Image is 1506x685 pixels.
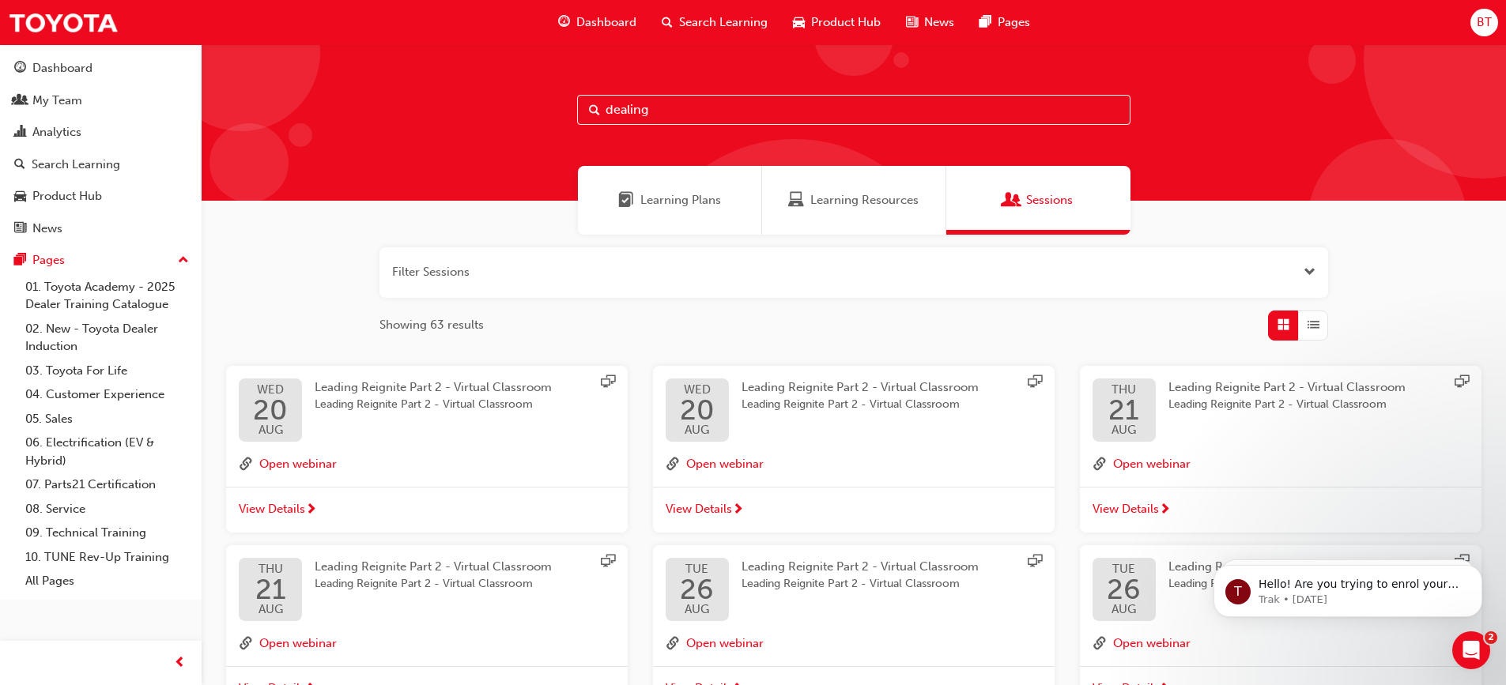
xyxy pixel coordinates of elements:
[32,156,120,174] div: Search Learning
[239,378,615,442] a: WED20AUGLeading Reignite Part 2 - Virtual ClassroomLeading Reignite Part 2 - Virtual Classroom
[1470,9,1498,36] button: BT
[19,317,195,359] a: 02. New - Toyota Dealer Induction
[1093,558,1469,621] a: TUE26AUGLeading Reignite Part 2 - Virtual ClassroomLeading Reignite Part 2 - Virtual Classroom
[1113,454,1191,475] button: Open webinar
[589,101,600,119] span: Search
[666,558,1042,621] a: TUE26AUGLeading Reignite Part 2 - Virtual ClassroomLeading Reignite Part 2 - Virtual Classroom
[305,503,317,518] span: next-icon
[32,251,65,269] div: Pages
[946,166,1130,235] a: SessionsSessions
[239,558,615,621] a: THU21AUGLeading Reignite Part 2 - Virtual ClassroomLeading Reignite Part 2 - Virtual Classroom
[1107,575,1141,604] span: 26
[19,431,195,472] a: 06. Electrification (EV & Hybrid)
[6,246,195,275] button: Pages
[239,634,253,654] span: link-icon
[979,13,991,32] span: pages-icon
[680,396,715,424] span: 20
[924,13,954,32] span: News
[666,634,680,654] span: link-icon
[6,51,195,246] button: DashboardMy TeamAnalyticsSearch LearningProduct HubNews
[19,569,195,593] a: All Pages
[1108,424,1139,436] span: AUG
[1308,316,1319,334] span: List
[14,94,26,108] span: people-icon
[315,575,552,593] span: Leading Reignite Part 2 - Virtual Classroom
[19,521,195,545] a: 09. Technical Training
[315,380,552,394] span: Leading Reignite Part 2 - Virtual Classroom
[379,316,484,334] span: Showing 63 results
[6,182,195,211] a: Product Hub
[14,222,26,236] span: news-icon
[686,454,764,475] button: Open webinar
[1304,263,1315,281] button: Open the filter
[1168,396,1406,414] span: Leading Reignite Part 2 - Virtual Classroom
[1168,559,1406,574] span: Leading Reignite Part 2 - Virtual Classroom
[1080,366,1481,533] button: THU21AUGLeading Reignite Part 2 - Virtual ClassroomLeading Reignite Part 2 - Virtual Classroomlin...
[259,634,337,654] button: Open webinar
[1108,384,1139,396] span: THU
[998,13,1030,32] span: Pages
[255,563,286,575] span: THU
[640,191,721,209] span: Learning Plans
[1093,378,1469,442] a: THU21AUGLeading Reignite Part 2 - Virtual ClassroomLeading Reignite Part 2 - Virtual Classroom
[32,187,102,205] div: Product Hub
[6,54,195,83] a: Dashboard
[226,487,628,533] a: View Details
[1477,13,1492,32] span: BT
[1093,500,1159,518] span: View Details
[742,380,979,394] span: Leading Reignite Part 2 - Virtual Classroom
[1159,503,1171,518] span: next-icon
[6,214,195,243] a: News
[315,559,552,574] span: Leading Reignite Part 2 - Virtual Classroom
[680,384,715,396] span: WED
[618,191,634,209] span: Learning Plans
[780,6,893,39] a: car-iconProduct Hub
[680,604,714,615] span: AUG
[1004,191,1020,209] span: Sessions
[1108,396,1139,424] span: 21
[1113,634,1191,654] button: Open webinar
[226,366,628,533] button: WED20AUGLeading Reignite Part 2 - Virtual ClassroomLeading Reignite Part 2 - Virtual Classroomlin...
[558,13,570,32] span: guage-icon
[666,454,680,475] span: link-icon
[19,359,195,383] a: 03. Toyota For Life
[1028,374,1042,392] span: sessionType_ONLINE_URL-icon
[906,13,918,32] span: news-icon
[178,250,189,271] span: up-icon
[255,604,286,615] span: AUG
[686,634,764,654] button: Open webinar
[810,191,919,209] span: Learning Resources
[601,374,615,392] span: sessionType_ONLINE_URL-icon
[8,5,119,40] img: Trak
[793,13,805,32] span: car-icon
[6,118,195,147] a: Analytics
[1028,554,1042,571] span: sessionType_ONLINE_URL-icon
[14,190,26,204] span: car-icon
[32,59,92,77] div: Dashboard
[14,158,25,172] span: search-icon
[576,13,636,32] span: Dashboard
[788,191,804,209] span: Learning Resources
[1485,631,1497,644] span: 2
[259,454,337,475] button: Open webinar
[1455,374,1469,392] span: sessionType_ONLINE_URL-icon
[680,575,714,604] span: 26
[253,424,288,436] span: AUG
[762,166,946,235] a: Learning ResourcesLearning Resources
[19,275,195,317] a: 01. Toyota Academy - 2025 Dealer Training Catalogue
[666,378,1042,442] a: WED20AUGLeading Reignite Part 2 - Virtual ClassroomLeading Reignite Part 2 - Virtual Classroom
[253,384,288,396] span: WED
[742,396,979,414] span: Leading Reignite Part 2 - Virtual Classroom
[19,407,195,431] a: 05. Sales
[32,123,81,141] div: Analytics
[666,500,732,518] span: View Details
[893,6,967,39] a: news-iconNews
[601,554,615,571] span: sessionType_ONLINE_URL-icon
[14,126,26,140] span: chart-icon
[1107,604,1141,615] span: AUG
